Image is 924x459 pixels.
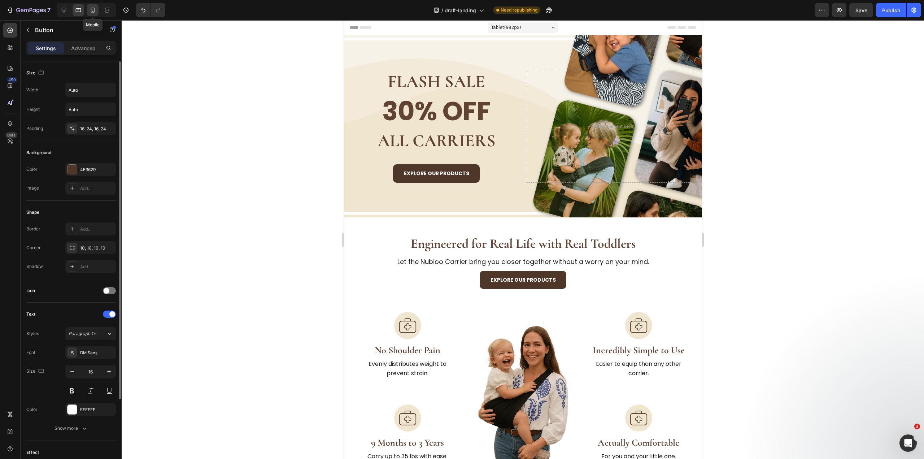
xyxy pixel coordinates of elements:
[249,324,341,335] strong: Incredibly Simple to Use
[882,7,900,14] div: Publish
[441,7,443,14] span: /
[26,166,38,173] div: Color
[26,367,45,376] div: Size
[26,263,43,270] div: Shadow
[876,3,906,17] button: Publish
[80,226,114,233] div: Add...
[26,226,40,232] div: Border
[501,7,537,13] span: Need republishing
[136,3,165,17] div: Undo/Redo
[849,3,873,17] button: Save
[254,417,335,428] strong: Actually Comfortable
[914,424,920,429] span: 2
[7,77,17,83] div: 450
[80,407,114,413] div: FFFFFF
[281,292,308,319] img: gempages_571521811703923864-136c6fda-33f8-4ef8-b544-bde3c61a17cc.png
[26,68,45,78] div: Size
[26,311,35,317] div: Text
[80,350,114,356] div: DM Sans
[26,125,43,132] div: Padding
[65,327,116,340] button: Paragraph 1*
[47,6,51,14] p: 7
[3,3,54,17] button: 7
[80,126,114,132] div: 16, 24, 16, 24
[36,44,56,52] p: Settings
[26,87,38,93] div: Width
[71,44,96,52] p: Advanced
[26,349,35,356] div: Font
[246,432,343,441] p: For you and your little one.
[80,166,114,173] div: 4E3629
[15,432,112,441] p: Carry up to 35 lbs with ease.
[80,185,114,192] div: Add...
[344,20,702,459] iframe: Design area
[26,449,39,456] div: Effect
[5,132,17,138] div: Beta
[55,425,88,432] div: Show more
[281,384,308,411] img: gempages_571521811703923864-942b387f-cf97-4e40-b82a-81b269efab80.png
[66,83,115,96] input: Auto
[26,406,38,413] div: Color
[26,287,35,294] div: Icon
[445,7,476,14] span: draft-landing
[26,150,51,156] div: Background
[35,26,96,34] p: Button
[899,434,917,452] iframe: Intercom live chat
[66,103,115,116] input: Auto
[26,244,41,251] div: Corner
[26,422,116,435] button: Show more
[26,330,39,337] div: Styles
[855,7,867,13] span: Save
[69,330,96,337] span: Paragraph 1*
[132,300,226,450] img: gempages_571521811703923864-18e8e5a6-2cf4-462f-81c5-72e30d1b55ca.webp
[26,185,39,191] div: Image
[26,106,40,113] div: Height
[80,264,114,270] div: Add...
[80,245,114,251] div: 10, 10, 10, 10
[26,209,39,216] div: Shape
[246,339,343,358] p: Easier to equip than any other carrier.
